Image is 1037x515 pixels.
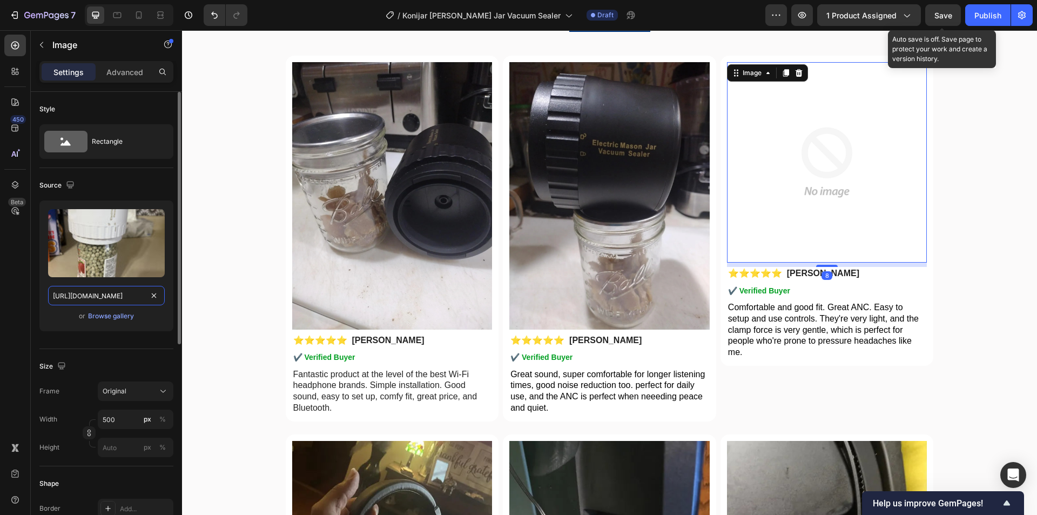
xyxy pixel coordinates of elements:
[328,322,527,332] p: ✔️ Verified Buyer
[39,104,55,114] div: Style
[826,10,897,21] span: 1 product assigned
[934,11,952,20] span: Save
[1000,462,1026,488] div: Open Intercom Messenger
[39,359,68,374] div: Size
[39,504,60,513] div: Border
[398,10,400,21] span: /
[182,30,1037,515] iframe: Design area
[817,4,921,26] button: 1 product assigned
[156,413,169,426] button: px
[39,443,59,452] label: Height
[52,38,144,51] p: Image
[141,413,154,426] button: %
[88,311,134,321] div: Browse gallery
[327,32,528,299] img: snapedit_1758775348383.webp
[120,504,171,514] div: Add...
[92,129,158,154] div: Rectangle
[144,443,151,452] div: px
[10,115,26,124] div: 450
[159,414,166,424] div: %
[39,479,59,489] div: Shape
[79,310,85,323] span: or
[965,4,1011,26] button: Publish
[873,498,1000,509] span: Help us improve GemPages!
[98,410,173,429] input: px%
[144,414,151,424] div: px
[39,386,59,396] label: Frame
[98,382,173,401] button: Original
[639,241,650,250] div: 8
[558,38,582,48] div: Image
[103,386,126,396] span: Original
[71,9,76,22] p: 7
[204,4,247,26] div: Undo/Redo
[873,497,1013,510] button: Show survey - Help us improve GemPages!
[53,66,84,78] p: Settings
[925,4,961,26] button: Save
[159,443,166,452] div: %
[402,10,561,21] span: Konijar [PERSON_NAME] Jar Vacuum Sealer
[48,286,165,305] input: https://example.com/image.jpg
[4,4,80,26] button: 7
[8,198,26,206] div: Beta
[597,10,614,20] span: Draft
[39,178,77,193] div: Source
[98,438,173,457] input: px%
[328,339,523,382] span: Great sound, super comfortable for longer listening times, good noise reduction too. perfect for ...
[546,238,744,249] p: ⭐⭐⭐⭐⭐ [PERSON_NAME]
[546,256,744,265] p: ✔️ Verified Buyer
[106,66,143,78] p: Advanced
[141,441,154,454] button: %
[48,209,165,277] img: preview-image
[39,414,57,424] label: Width
[974,10,1001,21] div: Publish
[545,32,745,232] img: no-image-2048-5e88c1b20e087fb7bbe9a3771824e743c244f437e4f8ba93bbf7b11b53f7824c_large.gif
[328,305,527,316] p: ⭐⭐⭐⭐⭐ [PERSON_NAME]
[546,272,737,326] span: Comfortable and good fit. Great ANC. Easy to setup and use controls. They're very light, and the ...
[87,311,134,322] button: Browse gallery
[156,441,169,454] button: px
